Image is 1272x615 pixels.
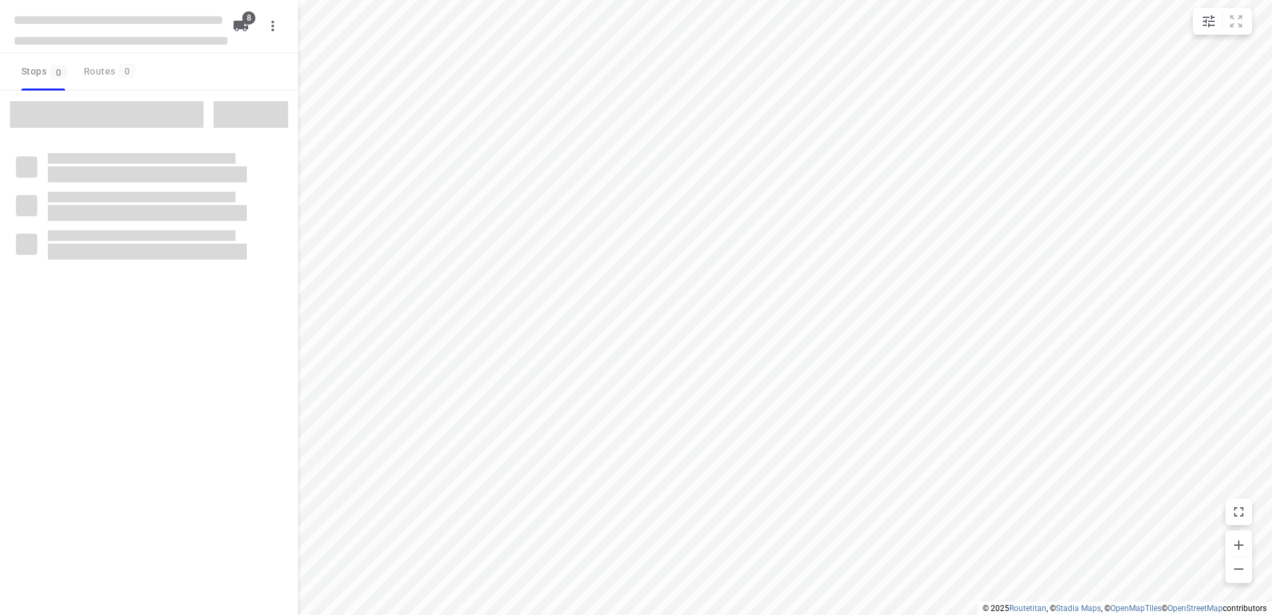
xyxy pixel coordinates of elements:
[1056,604,1101,613] a: Stadia Maps
[1110,604,1162,613] a: OpenMapTiles
[983,604,1267,613] li: © 2025 , © , © © contributors
[1195,8,1222,35] button: Map settings
[1168,604,1223,613] a: OpenStreetMap
[1009,604,1046,613] a: Routetitan
[1193,8,1252,35] div: small contained button group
